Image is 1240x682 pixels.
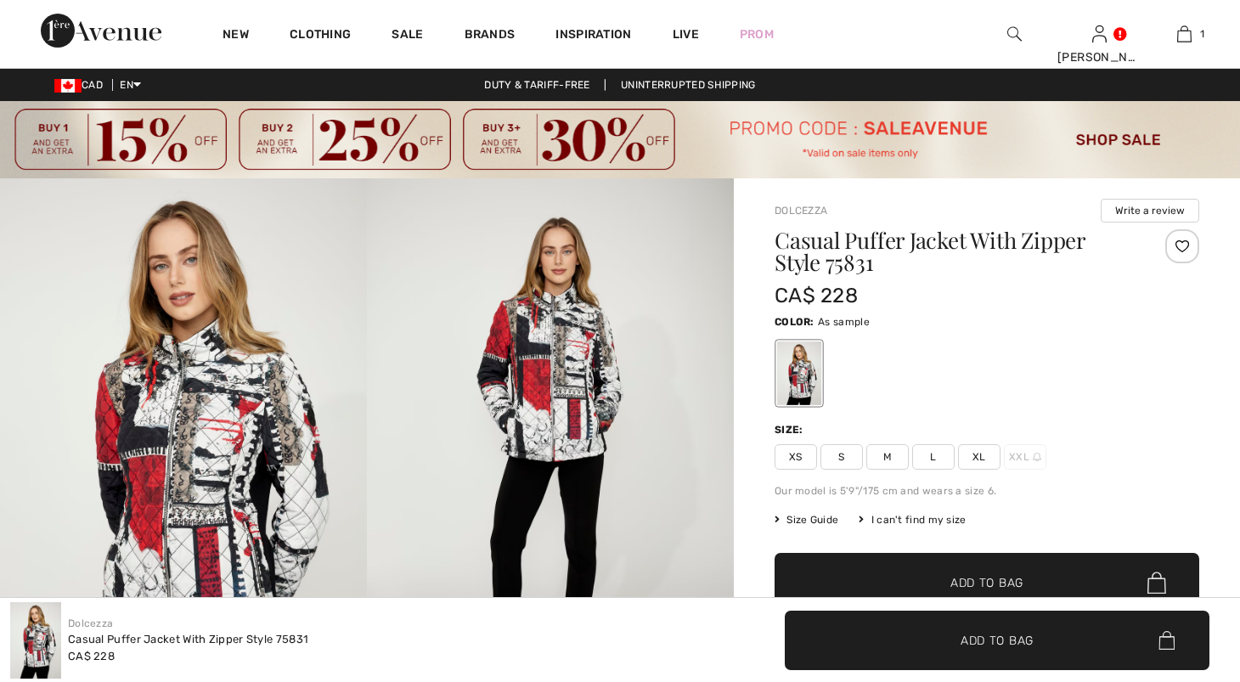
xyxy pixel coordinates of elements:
span: Add to Bag [961,631,1034,649]
a: Dolcezza [775,205,827,217]
span: L [912,444,955,470]
a: 1 [1142,24,1226,44]
span: EN [120,79,141,91]
span: CAD [54,79,110,91]
h1: Casual Puffer Jacket With Zipper Style 75831 [775,229,1129,273]
img: 1ère Avenue [41,14,161,48]
span: Size Guide [775,512,838,527]
img: My Info [1092,24,1107,44]
span: 1 [1200,26,1204,42]
span: XS [775,444,817,470]
img: ring-m.svg [1033,453,1041,461]
span: S [820,444,863,470]
span: Color: [775,316,814,328]
div: As sample [777,341,821,405]
a: Dolcezza [68,617,113,629]
div: Our model is 5'9"/175 cm and wears a size 6. [775,483,1199,499]
a: Live [673,25,699,43]
a: Sale [392,27,423,45]
a: Sign In [1092,25,1107,42]
div: Size: [775,422,807,437]
iframe: Opens a widget where you can chat to one of our agents [1132,555,1223,597]
a: New [223,27,249,45]
img: search the website [1007,24,1022,44]
div: Casual Puffer Jacket With Zipper Style 75831 [68,631,308,648]
a: Prom [740,25,774,43]
span: M [866,444,909,470]
div: I can't find my size [859,512,966,527]
span: As sample [818,316,870,328]
img: My Bag [1177,24,1192,44]
a: Clothing [290,27,351,45]
span: XL [958,444,1000,470]
button: Add to Bag [785,611,1209,670]
a: Brands [465,27,516,45]
img: Canadian Dollar [54,79,82,93]
div: [PERSON_NAME] [1057,48,1141,66]
img: Bag.svg [1158,631,1175,650]
button: Add to Bag [775,553,1199,612]
span: CA$ 228 [68,650,115,662]
span: Add to Bag [950,574,1023,592]
img: Casual Puffer Jacket with Zipper Style 75831 [10,602,61,679]
span: CA$ 228 [775,284,858,307]
span: Inspiration [555,27,631,45]
button: Write a review [1101,199,1199,223]
span: XXL [1004,444,1046,470]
